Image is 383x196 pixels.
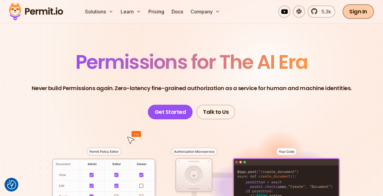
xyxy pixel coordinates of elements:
span: Permissions for The AI Era [76,48,308,75]
p: Never build Permissions again. Zero-latency fine-grained authorization as a service for human and... [32,84,352,93]
button: Company [188,5,222,18]
button: Solutions [83,5,116,18]
span: 5.3k [318,8,331,15]
a: Sign In [342,4,374,19]
button: Consent Preferences [7,180,16,189]
img: Revisit consent button [7,180,16,189]
a: Pricing [146,5,167,18]
button: Learn [118,5,144,18]
a: Get Started [148,105,193,119]
a: 5.3k [307,5,335,18]
a: Docs [169,5,186,18]
img: Permit logo [6,1,66,22]
a: Talk to Us [196,105,235,119]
